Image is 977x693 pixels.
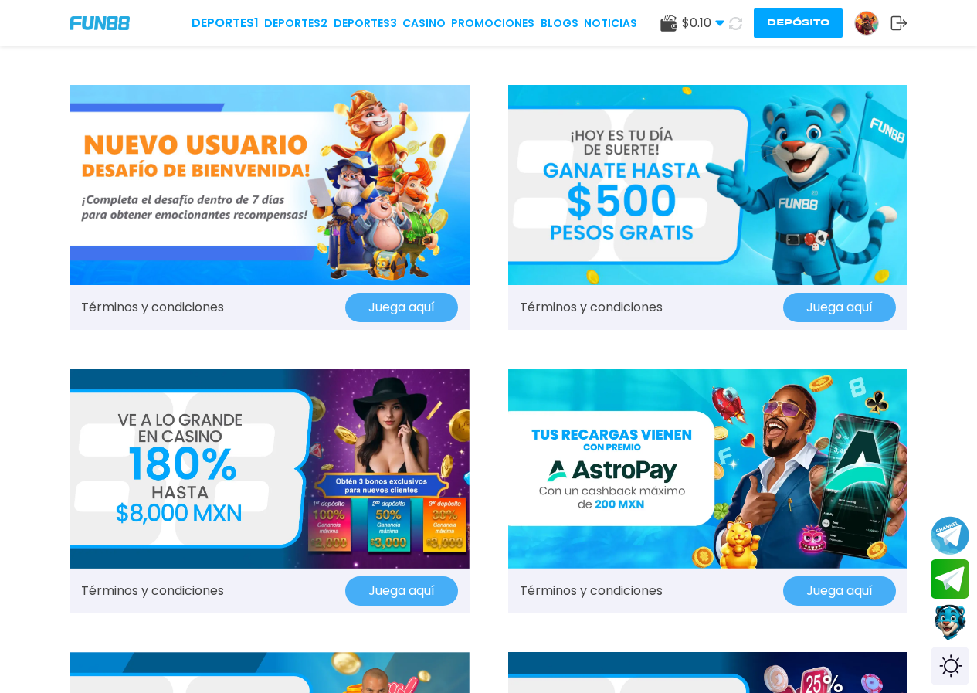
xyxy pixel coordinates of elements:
a: BLOGS [541,15,578,32]
button: Join telegram [931,559,969,600]
button: Juega aquí [783,576,896,606]
button: Juega aquí [783,293,896,322]
button: Contact customer service [931,603,969,643]
a: Promociones [451,15,534,32]
a: NOTICIAS [584,15,637,32]
button: Juega aquí [345,576,458,606]
img: Promo Banner [508,369,908,569]
a: Términos y condiciones [81,298,224,317]
a: Términos y condiciones [520,298,663,317]
a: Deportes3 [334,15,397,32]
img: Avatar [855,12,878,35]
a: Términos y condiciones [81,582,224,600]
button: Join telegram channel [931,515,969,555]
a: CASINO [402,15,446,32]
img: Promo Banner [70,85,470,285]
a: Avatar [854,11,890,36]
img: Promo Banner [508,85,908,285]
a: Deportes2 [264,15,327,32]
a: Deportes1 [192,14,259,32]
div: Switch theme [931,647,969,685]
span: $ 0.10 [682,14,724,32]
img: Promo Banner [70,369,470,569]
button: Juega aquí [345,293,458,322]
button: Depósito [754,8,843,38]
a: Términos y condiciones [520,582,663,600]
img: Company Logo [70,16,130,29]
